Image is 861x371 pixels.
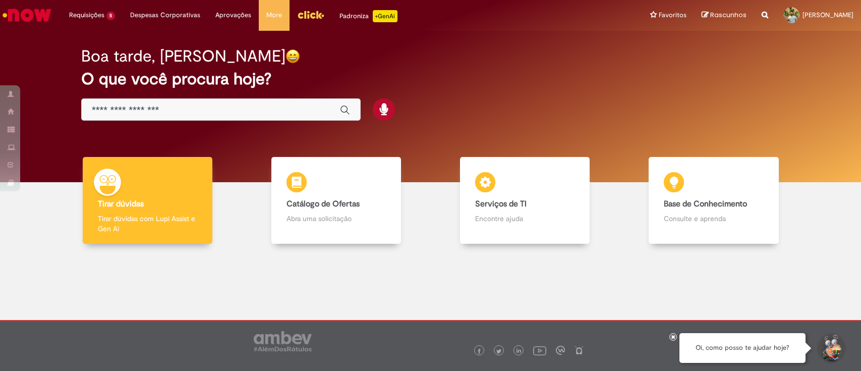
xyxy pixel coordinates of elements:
[575,346,584,355] img: logo_footer_naosei.png
[339,10,397,22] div: Padroniza
[81,70,780,88] h2: O que você procura hoje?
[475,214,575,224] p: Encontre ajuda
[664,199,747,209] b: Base de Conhecimento
[81,47,285,65] h2: Boa tarde, [PERSON_NAME]
[254,331,312,351] img: logo_footer_ambev_rotulo_gray.png
[285,49,300,64] img: happy-face.png
[53,157,242,244] a: Tirar dúvidas Tirar dúvidas com Lupi Assist e Gen Ai
[130,10,200,20] span: Despesas Corporativas
[266,10,282,20] span: More
[286,199,360,209] b: Catálogo de Ofertas
[816,333,846,363] button: Iniciar Conversa de Suporte
[98,214,197,234] p: Tirar dúvidas com Lupi Assist e Gen Ai
[297,7,324,22] img: click_logo_yellow_360x200.png
[431,157,619,244] a: Serviços de TI Encontre ajuda
[664,214,763,224] p: Consulte e aprenda
[710,10,747,20] span: Rascunhos
[679,333,806,363] div: Oi, como posso te ajudar hoje?
[373,10,397,22] p: +GenAi
[802,11,853,19] span: [PERSON_NAME]
[106,12,115,20] span: 5
[533,344,546,357] img: logo_footer_youtube.png
[516,348,522,354] img: logo_footer_linkedin.png
[98,199,144,209] b: Tirar dúvidas
[475,199,527,209] b: Serviços de TI
[1,5,53,25] img: ServiceNow
[69,10,104,20] span: Requisições
[619,157,808,244] a: Base de Conhecimento Consulte e aprenda
[556,346,565,355] img: logo_footer_workplace.png
[659,10,686,20] span: Favoritos
[286,214,386,224] p: Abra uma solicitação
[496,349,501,354] img: logo_footer_twitter.png
[215,10,251,20] span: Aprovações
[477,349,482,354] img: logo_footer_facebook.png
[702,11,747,20] a: Rascunhos
[242,157,430,244] a: Catálogo de Ofertas Abra uma solicitação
